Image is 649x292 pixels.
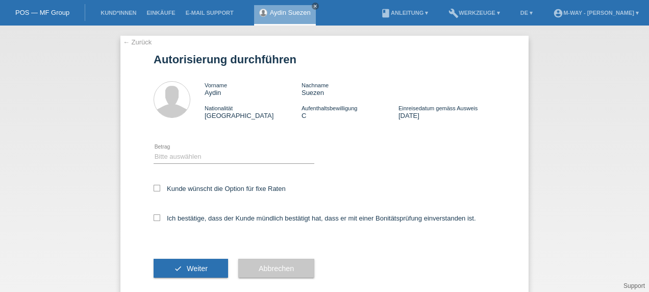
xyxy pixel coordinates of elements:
label: Ich bestätige, dass der Kunde mündlich bestätigt hat, dass er mit einer Bonitätsprüfung einversta... [154,214,476,222]
i: build [448,8,459,18]
span: Nationalität [205,105,233,111]
button: check Weiter [154,259,228,278]
a: POS — MF Group [15,9,69,16]
a: E-Mail Support [181,10,239,16]
i: account_circle [553,8,563,18]
label: Kunde wünscht die Option für fixe Raten [154,185,286,192]
div: [GEOGRAPHIC_DATA] [205,104,302,119]
div: [DATE] [398,104,495,119]
div: Aydin [205,81,302,96]
a: Kund*innen [95,10,141,16]
a: Aydin Suezen [270,9,311,16]
div: Suezen [302,81,398,96]
h1: Autorisierung durchführen [154,53,495,66]
a: DE ▾ [515,10,538,16]
span: Vorname [205,82,227,88]
span: Abbrechen [259,264,294,273]
button: Abbrechen [238,259,314,278]
a: close [312,3,319,10]
span: Weiter [187,264,208,273]
a: account_circlem-way - [PERSON_NAME] ▾ [548,10,644,16]
i: close [313,4,318,9]
span: Einreisedatum gemäss Ausweis [398,105,478,111]
a: Einkäufe [141,10,180,16]
a: Support [623,282,645,289]
i: check [174,264,182,273]
span: Nachname [302,82,329,88]
a: buildWerkzeuge ▾ [443,10,505,16]
span: Aufenthaltsbewilligung [302,105,357,111]
a: ← Zurück [123,38,152,46]
a: bookAnleitung ▾ [376,10,433,16]
div: C [302,104,398,119]
i: book [381,8,391,18]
